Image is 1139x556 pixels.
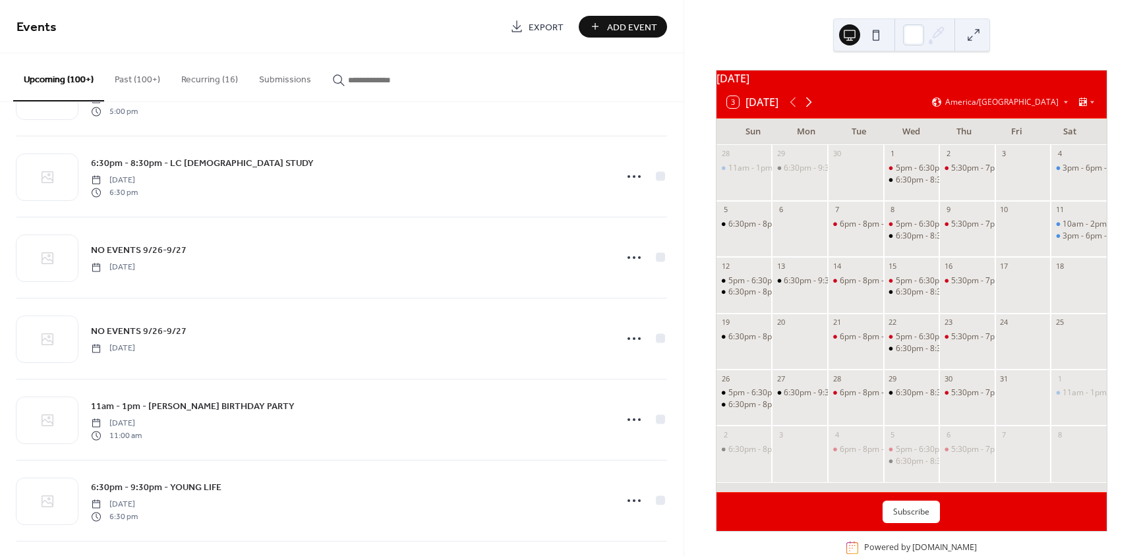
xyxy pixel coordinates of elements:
[832,318,842,327] div: 21
[776,374,786,383] div: 27
[91,343,135,354] span: [DATE]
[248,53,322,100] button: Submissions
[784,387,897,399] div: 6:30pm - 9:30pm - YOUNG LIFE
[728,163,907,174] div: 11am - 1pm - [PERSON_NAME] BIRTHDAY PARTY
[720,149,730,159] div: 28
[939,219,995,230] div: 5:30pm - 7pm - LIGHT DINKERS PICKLEBALL
[943,149,953,159] div: 2
[951,444,1111,455] div: 5:30pm - 7pm - LIGHT DINKERS PICKLEBALL
[896,456,1090,467] div: 6:30pm - 8:30pm - LC [DEMOGRAPHIC_DATA] STUDY
[939,387,995,399] div: 5:30pm - 7pm - LIGHT DINKERS PICKLEBALL
[840,219,948,230] div: 6pm - 8pm - [PERSON_NAME]
[720,430,730,439] div: 2
[938,119,991,145] div: Thu
[991,119,1043,145] div: Fri
[884,287,940,298] div: 6:30pm - 8:30pm - LC BIBLE STUDY
[728,275,857,287] div: 5pm - 6:30pm - ADULT PICKLEBALL
[884,275,940,287] div: 5pm - 6:30pm RISING STARS BASKETBALL 1
[91,400,295,414] span: 11am - 1pm - [PERSON_NAME] BIRTHDAY PARTY
[888,374,898,383] div: 29
[884,387,940,399] div: 6:30pm - 8:30pm - LC BIBLE STUDY
[1055,149,1065,159] div: 4
[716,163,773,174] div: 11am - 1pm - ROBINSON BIRTHDAY PARTY
[1055,261,1065,271] div: 18
[1051,387,1107,399] div: 11am - 1pm - MICHELLE BIRTHDAY PARTY
[832,430,842,439] div: 4
[776,430,786,439] div: 3
[91,430,142,441] span: 11:00 am
[840,331,948,343] div: 6pm - 8pm - [PERSON_NAME]
[716,219,773,230] div: 6:30pm - 8pm - AVERAGE JOES GAME NIGHT
[1051,231,1107,242] div: 3pm - 6pm - PRONSCHINSKE BIRTHDAY PARTY
[716,275,773,287] div: 5pm - 6:30pm - ADULT PICKLEBALL
[828,331,884,343] div: 6pm - 8pm - WENDY PICKLEBALL
[91,418,142,430] span: [DATE]
[91,175,138,186] span: [DATE]
[16,14,57,40] span: Events
[828,275,884,287] div: 6pm - 8pm - WENDY PICKLEBALL
[943,318,953,327] div: 23
[776,261,786,271] div: 13
[91,157,314,171] span: 6:30pm - 8:30pm - LC [DEMOGRAPHIC_DATA] STUDY
[951,219,1111,230] div: 5:30pm - 7pm - LIGHT DINKERS PICKLEBALL
[776,205,786,215] div: 6
[939,275,995,287] div: 5:30pm - 7pm - LIGHT DINKERS PICKLEBALL
[720,318,730,327] div: 19
[883,501,940,523] button: Subscribe
[727,119,780,145] div: Sun
[896,343,1090,354] div: 6:30pm - 8:30pm - LC [DEMOGRAPHIC_DATA] STUDY
[943,261,953,271] div: 16
[1055,374,1065,383] div: 1
[716,331,773,343] div: 6:30pm - 8pm - AVERAGE JOES GAME NIGHT
[840,275,948,287] div: 6pm - 8pm - [PERSON_NAME]
[828,444,884,455] div: 6pm - 8pm - WENDY PICKLEBALL
[728,287,891,298] div: 6:30pm - 8pm - AVERAGE JOES GAME NIGHT
[579,16,667,38] button: Add Event
[784,163,897,174] div: 6:30pm - 9:30pm - YOUNG LIFE
[945,98,1059,106] span: America/[GEOGRAPHIC_DATA]
[716,387,773,399] div: 5pm - 6:30pm - ADULT PICKLEBALL
[728,387,857,399] div: 5pm - 6:30pm - ADULT PICKLEBALL
[772,275,828,287] div: 6:30pm - 9:30pm - YOUNG LIFE
[840,387,948,399] div: 6pm - 8pm - [PERSON_NAME]
[884,175,940,186] div: 6:30pm - 8:30pm - LC BIBLE STUDY
[722,93,783,111] button: 3[DATE]
[951,163,1111,174] div: 5:30pm - 7pm - LIGHT DINKERS PICKLEBALL
[999,205,1009,215] div: 10
[720,261,730,271] div: 12
[716,399,773,410] div: 6:30pm - 8pm - AVERAGE JOES GAME NIGHT
[91,480,221,495] a: 6:30pm - 9:30pm - YOUNG LIFE
[828,219,884,230] div: 6pm - 8pm - WENDY PICKLEBALL
[939,163,995,174] div: 5:30pm - 7pm - LIGHT DINKERS PICKLEBALL
[912,542,977,553] a: [DOMAIN_NAME]
[884,444,940,455] div: 5pm - 6:30pm RISING STARS BASKETBALL 2
[951,331,1111,343] div: 5:30pm - 7pm - LIGHT DINKERS PICKLEBALL
[91,481,221,495] span: 6:30pm - 9:30pm - YOUNG LIFE
[832,374,842,383] div: 28
[832,261,842,271] div: 14
[1055,318,1065,327] div: 25
[728,444,891,455] div: 6:30pm - 8pm - AVERAGE JOES GAME NIGHT
[716,287,773,298] div: 6:30pm - 8pm - AVERAGE JOES GAME NIGHT
[840,444,948,455] div: 6pm - 8pm - [PERSON_NAME]
[888,205,898,215] div: 8
[1055,205,1065,215] div: 11
[896,287,1090,298] div: 6:30pm - 8:30pm - LC [DEMOGRAPHIC_DATA] STUDY
[776,149,786,159] div: 29
[999,374,1009,383] div: 31
[728,331,891,343] div: 6:30pm - 8pm - AVERAGE JOES GAME NIGHT
[607,20,657,34] span: Add Event
[91,499,138,511] span: [DATE]
[896,387,1090,399] div: 6:30pm - 8:30pm - LC [DEMOGRAPHIC_DATA] STUDY
[1051,163,1107,174] div: 3pm - 6pm - KELLY BIRTHDAY PARTY
[939,331,995,343] div: 5:30pm - 7pm - LIGHT DINKERS PICKLEBALL
[896,331,1055,343] div: 5pm - 6:30pm RISING STARS BASKETBALL 1
[772,163,828,174] div: 6:30pm - 9:30pm - YOUNG LIFE
[91,155,314,171] a: 6:30pm - 8:30pm - LC [DEMOGRAPHIC_DATA] STUDY
[728,219,891,230] div: 6:30pm - 8pm - AVERAGE JOES GAME NIGHT
[884,163,940,174] div: 5pm - 6:30pm RISING STARS BASKETBALL 1
[888,261,898,271] div: 15
[885,119,938,145] div: Wed
[529,20,564,34] span: Export
[1043,119,1096,145] div: Sat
